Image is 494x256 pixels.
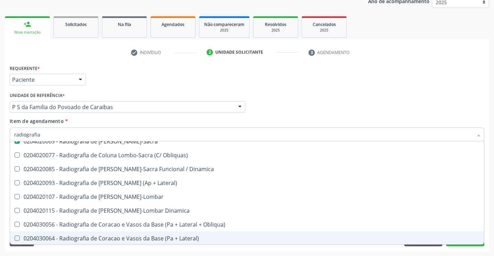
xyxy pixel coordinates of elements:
label: Unidade de referência [10,90,65,101]
div: 0204030056 - Radiografia de Coracao e Vasos da Base (Pa + Lateral + Obliqua) [14,222,480,227]
span: P S da Familia do Povoado de Caraibas [12,104,231,111]
div: 0204020069 - Radiografia de [PERSON_NAME]-Sacra [14,139,480,144]
label: Requerente [10,63,40,74]
div: person_add [24,20,31,28]
div: 2025 [204,28,244,33]
div: 2025 [258,28,293,33]
span: Cancelados [313,21,336,27]
div: 2 [207,49,213,55]
span: Agendados [162,21,184,27]
div: 0204020115 - Radiografia de [PERSON_NAME]-Lombar Dinamica [14,208,480,213]
div: 2025 [307,28,341,33]
div: 0204020093 - Radiografia de [PERSON_NAME] (Ap + Lateral) [14,180,480,186]
div: Unidade solicitante [215,49,263,55]
span: Solicitados [65,21,87,27]
input: Buscar por procedimentos [14,127,473,141]
div: Nova marcação [10,30,45,35]
span: Item de agendamento [10,118,64,124]
span: Na fila [118,21,131,27]
span: Paciente [12,76,72,83]
div: 0204020107 - Radiografia de [PERSON_NAME]-Lombar [14,194,480,200]
span: Resolvidos [265,21,286,27]
div: 0204030064 - Radiografia de Coracao e Vasos da Base (Pa + Lateral) [14,236,480,241]
div: 0204020077 - Radiografia de Coluna Lombo-Sacra (C/ Obliquas) [14,152,480,158]
span: Não compareceram [204,21,244,27]
div: 0204020085 - Radiografia de [PERSON_NAME]-Sacra Funcional / Dinamica [14,166,480,172]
